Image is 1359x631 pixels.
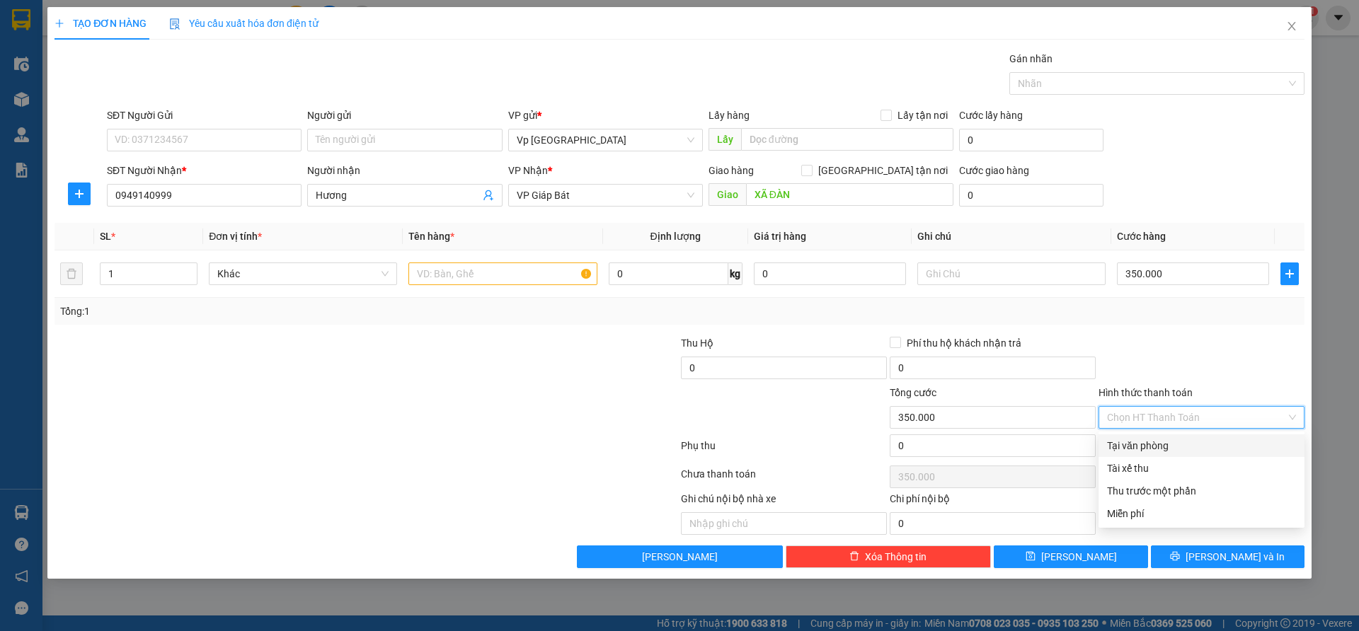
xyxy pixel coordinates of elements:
[1117,231,1166,242] span: Cước hàng
[1107,506,1296,521] div: Miễn phí
[709,183,746,206] span: Giao
[69,188,90,199] span: plus
[709,165,754,176] span: Giao hàng
[17,65,107,76] span: 19003239, 0928021970
[1026,551,1036,562] span: save
[679,438,888,463] div: Phụ thu
[1107,483,1296,499] div: Thu trước một phần
[728,262,742,285] span: kg
[107,108,302,123] div: SĐT Người Gửi
[209,231,262,242] span: Đơn vị tính
[217,263,389,284] span: Khác
[865,549,927,565] span: Xóa Thông tin
[55,18,147,29] span: TẠO ĐƠN HÀNG
[786,545,992,568] button: deleteXóa Thông tin
[1099,387,1193,398] label: Hình thức thanh toán
[1280,262,1299,285] button: plus
[917,262,1106,285] input: Ghi Chú
[169,18,180,30] img: icon
[681,337,713,349] span: Thu Hộ
[1286,21,1297,32] span: close
[709,110,750,121] span: Lấy hàng
[169,18,319,29] span: Yêu cầu xuất hóa đơn điện tử
[681,491,887,512] div: Ghi chú nội bộ nhà xe
[1107,461,1296,476] div: Tài xế thu
[517,129,694,151] span: Vp Thượng Lý
[1170,551,1180,562] span: printer
[1009,53,1053,64] label: Gán nhãn
[959,129,1103,151] input: Cước lấy hàng
[408,262,597,285] input: VD: Bàn, Ghế
[68,183,91,205] button: plus
[9,29,114,62] span: Số 61 [PERSON_NAME] (Đối diện bến xe [GEOGRAPHIC_DATA])
[60,303,524,319] div: Tổng: 1
[959,184,1103,207] input: Cước giao hàng
[1281,268,1298,279] span: plus
[959,165,1029,176] label: Cước giao hàng
[959,110,1023,121] label: Cước lấy hàng
[60,262,83,285] button: delete
[892,108,953,123] span: Lấy tận nơi
[754,231,806,242] span: Giá trị hàng
[1107,438,1296,453] div: Tại văn phòng
[508,165,548,176] span: VP Nhận
[115,46,244,61] span: THUONGLY10250041
[849,551,859,562] span: delete
[994,545,1147,568] button: save[PERSON_NAME]
[1041,549,1117,565] span: [PERSON_NAME]
[1151,545,1304,568] button: printer[PERSON_NAME] và In
[1272,7,1312,47] button: Close
[890,491,1096,512] div: Chi phí nội bộ
[26,79,98,109] strong: PHIẾU GỬI HÀNG
[650,231,701,242] span: Định lượng
[709,128,741,151] span: Lấy
[642,549,718,565] span: [PERSON_NAME]
[517,185,694,206] span: VP Giáp Bát
[55,18,64,28] span: plus
[100,231,111,242] span: SL
[912,223,1111,250] th: Ghi chú
[307,163,502,178] div: Người nhận
[813,163,953,178] span: [GEOGRAPHIC_DATA] tận nơi
[107,163,302,178] div: SĐT Người Nhận
[5,46,8,97] img: logo
[577,545,783,568] button: [PERSON_NAME]
[1186,549,1285,565] span: [PERSON_NAME] và In
[754,262,906,285] input: 0
[741,128,953,151] input: Dọc đường
[679,466,888,491] div: Chưa thanh toán
[508,108,703,123] div: VP gửi
[681,512,887,535] input: Nhập ghi chú
[901,335,1027,351] span: Phí thu hộ khách nhận trả
[307,108,502,123] div: Người gửi
[746,183,953,206] input: Dọc đường
[890,387,936,398] span: Tổng cước
[25,8,98,26] span: Kết Đoàn
[408,231,454,242] span: Tên hàng
[483,190,494,201] span: user-add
